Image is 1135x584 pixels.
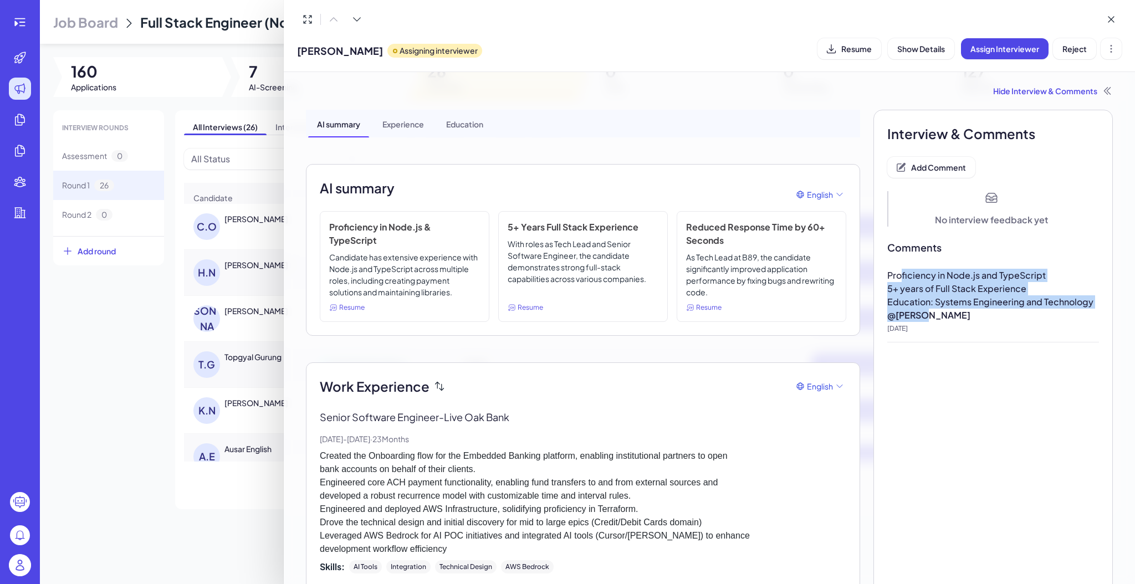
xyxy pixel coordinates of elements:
[887,309,1099,322] p: @ [PERSON_NAME]
[807,189,833,201] span: English
[329,252,480,298] p: Candidate has extensive experience with Node.js and TypeScript across multiple roles, including c...
[887,283,1026,294] span: 5+ years of Full Stack Experience
[374,110,433,137] div: Experience
[329,221,480,247] h3: Proficiency in Node.js & TypeScript
[308,110,369,137] div: AI summary
[306,85,1113,96] div: Hide Interview & Comments
[518,303,543,313] span: Resume
[320,376,430,396] span: Work Experience
[320,178,395,198] h2: AI summary
[435,560,497,573] div: Technical Design
[970,44,1039,54] span: Assign Interviewer
[887,240,1099,255] span: Comments
[935,213,1048,227] div: No interview feedback yet
[961,38,1049,59] button: Assign Interviewer
[320,433,846,445] p: [DATE] - [DATE] · 23 Months
[887,324,1099,333] p: [DATE]
[1062,44,1087,54] span: Reject
[320,409,846,424] p: Senior Software Engineer - Live Oak Bank
[911,162,966,172] span: Add Comment
[887,157,975,178] button: Add Comment
[349,560,382,573] div: AI Tools
[888,38,954,59] button: Show Details
[841,44,872,54] span: Resume
[508,221,658,234] h3: 5+ Years Full Stack Experience
[339,303,365,313] span: Resume
[696,303,722,313] span: Resume
[686,252,837,298] p: As Tech Lead at B89, the candidate significantly improved application performance by fixing bugs ...
[320,449,846,556] p: Created the Onboarding flow for the Embedded Banking platform, enabling institutional partners to...
[887,124,1099,144] span: Interview & Comments
[686,221,837,247] h3: Reduced Response Time by 60+ Seconds
[501,560,554,573] div: AWS Bedrock
[887,269,1046,281] span: Proficiency in Node.js and TypeScript
[386,560,431,573] div: Integration
[807,381,833,392] span: English
[400,45,478,57] p: Assigning interviewer
[297,43,383,58] span: [PERSON_NAME]
[320,560,345,573] span: Skills:
[1053,38,1096,59] button: Reject
[897,44,945,54] span: Show Details
[887,296,1093,308] span: Education: Systems Engineering and Technology
[817,38,881,59] button: Resume
[508,238,658,298] p: With roles as Tech Lead and Senior Software Engineer, the candidate demonstrates strong full-stac...
[437,110,492,137] div: Education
